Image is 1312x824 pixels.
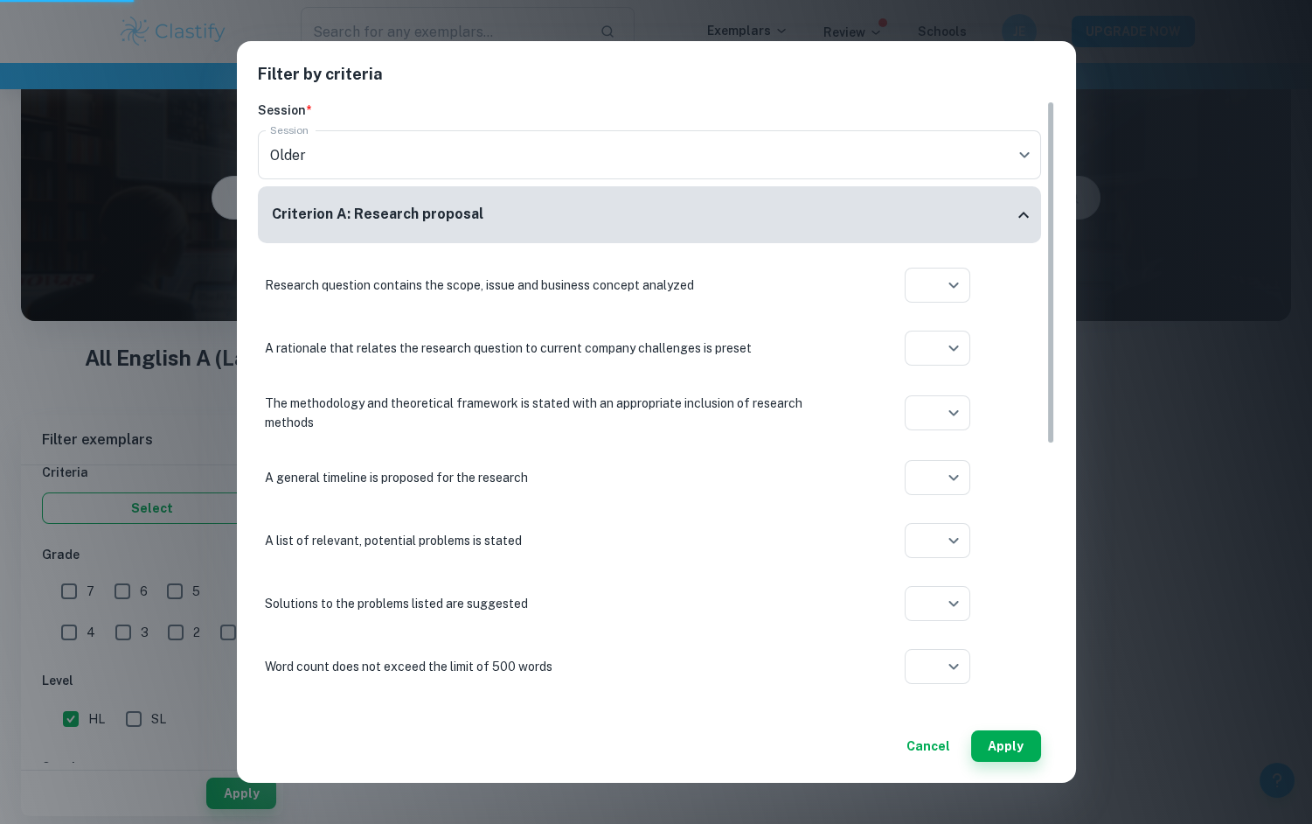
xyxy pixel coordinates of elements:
button: Apply [971,730,1041,762]
p: A general timeline is proposed for the research [265,468,842,487]
label: Session [270,122,309,137]
h6: Session [258,101,1041,120]
p: Research question contains the scope, issue and business concept analyzed [265,276,842,295]
p: Word count does not exceed the limit of 500 words [265,657,842,676]
div: Criterion A: Research proposal [258,186,1041,243]
p: A list of relevant, potential problems is stated [265,531,842,550]
p: Solutions to the problems listed are suggested [265,594,842,613]
h6: Criterion A: Research proposal [272,204,483,226]
p: A rationale that relates the research question to current company challenges is preset [265,339,842,358]
p: The methodology and theoretical framework is stated with an appropriate inclusion of research met... [265,394,842,432]
button: Cancel [899,730,957,762]
div: Older [258,130,1041,179]
h2: Filter by criteria [258,62,1055,101]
